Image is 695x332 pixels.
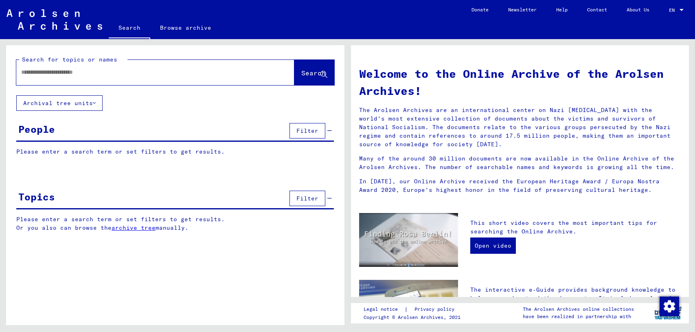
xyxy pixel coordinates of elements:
p: Please enter a search term or set filters to get results. [16,147,334,156]
img: yv_logo.png [653,303,683,323]
a: Legal notice [364,305,404,314]
p: The Arolsen Archives are an international center on Nazi [MEDICAL_DATA] with the world’s most ext... [359,106,681,149]
p: The interactive e-Guide provides background knowledge to help you understand the documents. It in... [470,286,681,320]
p: have been realized in partnership with [523,313,634,320]
p: The Arolsen Archives online collections [523,306,634,313]
div: Topics [18,189,55,204]
div: People [18,122,55,136]
div: Change consent [659,296,679,316]
span: EN [669,7,678,13]
a: archive tree [112,224,156,231]
h1: Welcome to the Online Archive of the Arolsen Archives! [359,65,681,99]
img: Change consent [660,297,679,316]
img: Arolsen_neg.svg [7,9,102,30]
button: Filter [289,191,325,206]
p: Copyright © Arolsen Archives, 2021 [364,314,464,321]
mat-label: Search for topics or names [22,56,117,63]
button: Search [294,60,334,85]
a: Browse archive [150,18,221,37]
img: video.jpg [359,213,458,267]
span: Filter [296,127,318,134]
button: Filter [289,123,325,139]
span: Filter [296,195,318,202]
a: Privacy policy [408,305,464,314]
button: Archival tree units [16,95,103,111]
p: Please enter a search term or set filters to get results. Or you also can browse the manually. [16,215,334,232]
p: Many of the around 30 million documents are now available in the Online Archive of the Arolsen Ar... [359,154,681,171]
a: Search [109,18,150,39]
p: In [DATE], our Online Archive received the European Heritage Award / Europa Nostra Award 2020, Eu... [359,177,681,194]
p: This short video covers the most important tips for searching the Online Archive. [470,219,681,236]
span: Search [301,69,326,77]
div: | [364,305,464,314]
a: Open video [470,237,516,254]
